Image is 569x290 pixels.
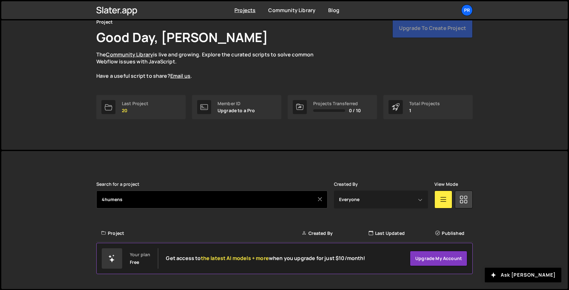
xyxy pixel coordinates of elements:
div: Project [96,18,113,26]
p: 1 [409,108,440,113]
div: Last Updated [369,230,435,236]
div: Last Project [122,101,148,106]
a: Projects [234,7,255,14]
input: Type your project... [96,191,328,208]
a: Upgrade my account [410,251,467,266]
span: the latest AI models + more [201,255,269,262]
div: Member ID [218,101,255,106]
label: Created By [334,182,358,187]
a: Last Project 20 [96,95,186,119]
p: 20 [122,108,148,113]
div: Projects Transferred [313,101,361,106]
p: Upgrade to a Pro [218,108,255,113]
h1: Good Day, [PERSON_NAME] [96,28,268,46]
a: Community Library [268,7,315,14]
button: Ask [PERSON_NAME] [485,268,561,282]
div: Your plan [130,252,150,257]
div: Published [435,230,469,236]
label: Search for a project [96,182,139,187]
h2: Get access to when you upgrade for just $10/month! [166,255,365,261]
div: Total Projects [409,101,440,106]
div: Free [130,260,139,265]
a: Pr [461,4,473,16]
div: Project [101,230,302,236]
span: 0 / 10 [349,108,361,113]
a: 4Humens [PERSON_NAME] 27 days Yes [96,242,473,258]
a: Blog [328,7,339,14]
a: Email us [170,72,190,79]
div: Created By [302,230,368,236]
label: View Mode [434,182,458,187]
a: Community Library [106,51,153,58]
p: The is live and growing. Explore the curated scripts to solve common Webflow issues with JavaScri... [96,51,326,80]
